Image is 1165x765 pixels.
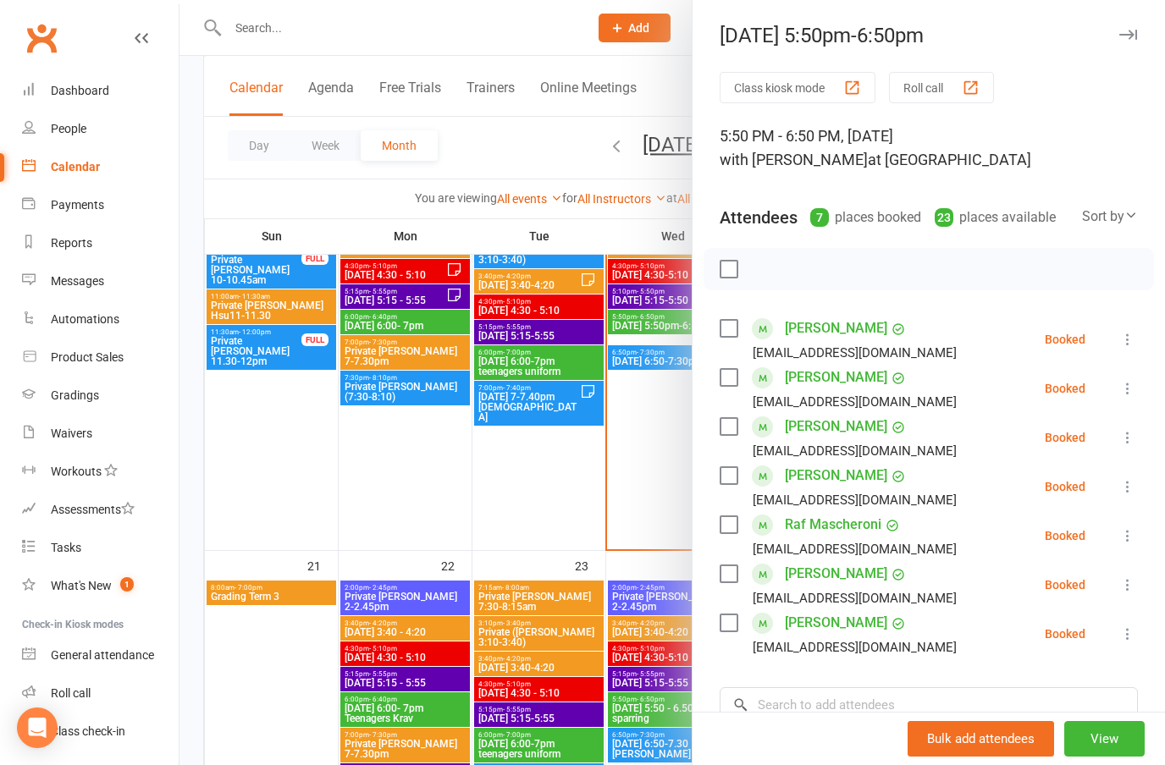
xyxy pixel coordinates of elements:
a: Automations [22,300,179,338]
div: [EMAIL_ADDRESS][DOMAIN_NAME] [753,587,957,609]
div: [EMAIL_ADDRESS][DOMAIN_NAME] [753,489,957,511]
a: People [22,110,179,148]
a: [PERSON_NAME] [785,609,887,636]
a: [PERSON_NAME] [785,560,887,587]
a: [PERSON_NAME] [785,364,887,391]
button: Bulk add attendees [908,721,1054,757]
div: Booked [1045,432,1085,443]
div: Booked [1045,382,1085,394]
div: [DATE] 5:50pm-6:50pm [693,24,1165,47]
a: Class kiosk mode [22,713,179,751]
div: Tasks [51,541,81,554]
div: Product Sales [51,350,124,364]
div: People [51,122,86,135]
a: Calendar [22,148,179,186]
span: at [GEOGRAPHIC_DATA] [868,151,1031,168]
div: places booked [810,206,921,229]
a: Assessments [22,491,179,529]
div: Workouts [51,465,102,478]
a: Tasks [22,529,179,567]
div: Class check-in [51,724,125,738]
a: Roll call [22,674,179,713]
div: [EMAIL_ADDRESS][DOMAIN_NAME] [753,391,957,413]
div: places available [935,206,1056,229]
a: Gradings [22,377,179,415]
a: Raf Mascheroni [785,511,881,538]
div: [EMAIL_ADDRESS][DOMAIN_NAME] [753,342,957,364]
a: Clubworx [20,17,63,59]
a: Payments [22,186,179,224]
button: View [1064,721,1145,757]
span: with [PERSON_NAME] [720,151,868,168]
button: Roll call [889,72,994,103]
div: Reports [51,236,92,250]
div: Booked [1045,579,1085,591]
div: Booked [1045,333,1085,345]
div: Booked [1045,481,1085,493]
a: [PERSON_NAME] [785,315,887,342]
a: Product Sales [22,338,179,377]
a: Workouts [22,453,179,491]
div: Booked [1045,628,1085,640]
div: Calendar [51,160,100,173]
a: Waivers [22,415,179,453]
div: Gradings [51,388,99,402]
div: Messages [51,274,104,288]
a: General attendance kiosk mode [22,636,179,674]
div: Waivers [51,427,92,440]
div: Booked [1045,530,1085,542]
span: 1 [120,577,134,592]
div: 23 [935,208,953,227]
div: Attendees [720,206,798,229]
a: Dashboard [22,72,179,110]
div: Assessments [51,503,135,516]
a: [PERSON_NAME] [785,462,887,489]
a: Messages [22,262,179,300]
a: Reports [22,224,179,262]
div: General attendance [51,648,154,662]
div: 5:50 PM - 6:50 PM, [DATE] [720,124,1138,172]
input: Search to add attendees [720,687,1138,723]
button: Class kiosk mode [720,72,875,103]
div: [EMAIL_ADDRESS][DOMAIN_NAME] [753,538,957,560]
div: Dashboard [51,84,109,97]
div: Roll call [51,686,91,700]
div: [EMAIL_ADDRESS][DOMAIN_NAME] [753,636,957,658]
div: Automations [51,312,119,326]
a: [PERSON_NAME] [785,413,887,440]
div: Sort by [1082,206,1138,228]
div: Open Intercom Messenger [17,707,58,748]
div: [EMAIL_ADDRESS][DOMAIN_NAME] [753,440,957,462]
div: What's New [51,579,112,592]
div: Payments [51,198,104,212]
a: What's New1 [22,567,179,605]
div: 7 [810,208,829,227]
